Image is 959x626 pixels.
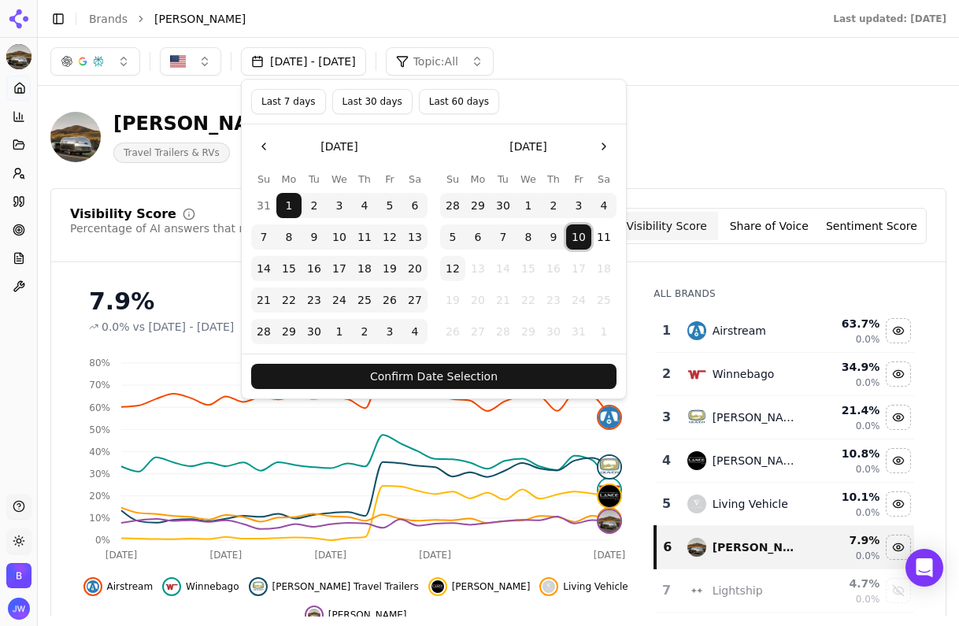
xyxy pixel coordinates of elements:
button: Monday, September 8th, 2025, selected [276,224,302,250]
button: Hide oliver travel trailers data [249,577,419,596]
div: Percentage of AI answers that mention your brand [70,220,349,236]
th: Tuesday [302,172,327,187]
span: 0.0% [856,333,880,346]
button: Wednesday, October 1st, 2025, selected [516,193,541,218]
div: 7.9 % [815,532,880,548]
th: Monday [465,172,491,187]
span: Topic: All [413,54,458,69]
button: Wednesday, October 1st, 2025, selected [327,319,352,344]
button: Thursday, September 11th, 2025, selected [352,224,377,250]
button: Hide living vehicle data [539,577,628,596]
img: winnebago [165,580,178,593]
th: Thursday [352,172,377,187]
div: 4.7 % [815,576,880,591]
button: Last 30 days [332,89,413,114]
button: Thursday, September 18th, 2025, selected [352,256,377,281]
nav: breadcrumb [89,11,802,27]
tspan: 20% [89,491,110,502]
button: Sunday, August 31st, 2025 [251,193,276,218]
tr: 3oliver travel trailers[PERSON_NAME] Travel Trailers21.4%0.0%Hide oliver travel trailers data [655,396,914,439]
button: Hide oliver travel trailers data [886,405,911,430]
span: 0.0% [856,463,880,476]
a: Brands [89,13,128,25]
tspan: 50% [89,424,110,435]
img: Bowlus [6,44,31,69]
button: Visibility Score [616,212,718,240]
tr: 1airstreamAirstream63.7%0.0%Hide airstream data [655,309,914,353]
button: Hide airstream data [886,318,911,343]
button: Thursday, October 9th, 2025, selected [541,224,566,250]
button: Sunday, September 28th, 2025, selected [440,193,465,218]
img: Jonathan Wahl [8,598,30,620]
button: Friday, October 3rd, 2025, selected [377,319,402,344]
div: 5 [661,495,671,513]
img: airstream [687,321,706,340]
button: Tuesday, September 23rd, 2025, selected [302,287,327,313]
button: Saturday, October 11th, 2025 [591,224,616,250]
button: Wednesday, September 3rd, 2025, selected [327,193,352,218]
button: Friday, October 3rd, 2025, selected [566,193,591,218]
th: Wednesday [327,172,352,187]
tspan: [DATE] [594,550,626,561]
div: [PERSON_NAME] Travel Trailers [713,409,802,425]
tspan: 0% [95,535,110,546]
button: Saturday, September 13th, 2025, selected [402,224,428,250]
div: 7.9% [89,287,622,316]
div: 63.7 % [815,316,880,332]
button: Show lightship data [886,578,911,603]
tspan: 10% [89,513,110,524]
tr: 2winnebagoWinnebago34.9%0.0%Hide winnebago data [655,353,914,396]
img: Bowlus [6,563,31,588]
span: 0.0% [856,506,880,519]
button: Monday, October 6th, 2025, selected [465,224,491,250]
button: Current brand: Bowlus [6,44,31,69]
button: Hide living vehicle data [886,491,911,517]
div: 21.4 % [815,402,880,418]
img: bowlus [308,609,320,621]
div: 3 [661,408,671,427]
div: All Brands [654,287,914,300]
button: Wednesday, September 10th, 2025, selected [327,224,352,250]
img: living vehicle [542,580,555,593]
button: Saturday, October 4th, 2025, selected [402,319,428,344]
img: oliver travel trailers [252,580,265,593]
button: Tuesday, September 2nd, 2025, selected [302,193,327,218]
div: Visibility Score [70,208,176,220]
span: 0.0% [856,376,880,389]
img: oliver travel trailers [598,456,620,478]
img: lance camper [431,580,444,593]
div: 1 [661,321,671,340]
tspan: 70% [89,380,110,391]
div: 2 [661,365,671,383]
img: bowlus [687,538,706,557]
tr: 7lightshipLightship4.7%0.0%Show lightship data [655,569,914,613]
button: Thursday, October 2nd, 2025, selected [541,193,566,218]
th: Sunday [251,172,276,187]
button: Today, Sunday, October 12th, 2025 [440,256,465,281]
button: Friday, September 26th, 2025, selected [377,287,402,313]
th: Friday [566,172,591,187]
button: Sunday, September 14th, 2025, selected [251,256,276,281]
span: Living Vehicle [563,580,628,593]
tspan: [DATE] [314,550,346,561]
img: lance camper [687,451,706,470]
span: [PERSON_NAME] [328,609,407,621]
img: winnebago [687,365,706,383]
img: Bowlus [50,112,101,162]
tspan: 80% [89,357,110,369]
span: [PERSON_NAME] Travel Trailers [272,580,419,593]
div: Winnebago [713,366,775,382]
button: Sunday, September 28th, 2025, selected [251,319,276,344]
button: Sunday, October 5th, 2025, selected [440,224,465,250]
th: Sunday [440,172,465,187]
div: 10.8 % [815,446,880,461]
button: Wednesday, September 17th, 2025, selected [327,256,352,281]
button: Sentiment Score [820,212,923,240]
span: [PERSON_NAME] [154,11,246,27]
button: Thursday, September 25th, 2025, selected [352,287,377,313]
img: living vehicle [687,495,706,513]
button: Open organization switcher [6,563,31,588]
table: October 2025 [440,172,616,344]
table: September 2025 [251,172,428,344]
span: Travel Trailers & RVs [113,143,230,163]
